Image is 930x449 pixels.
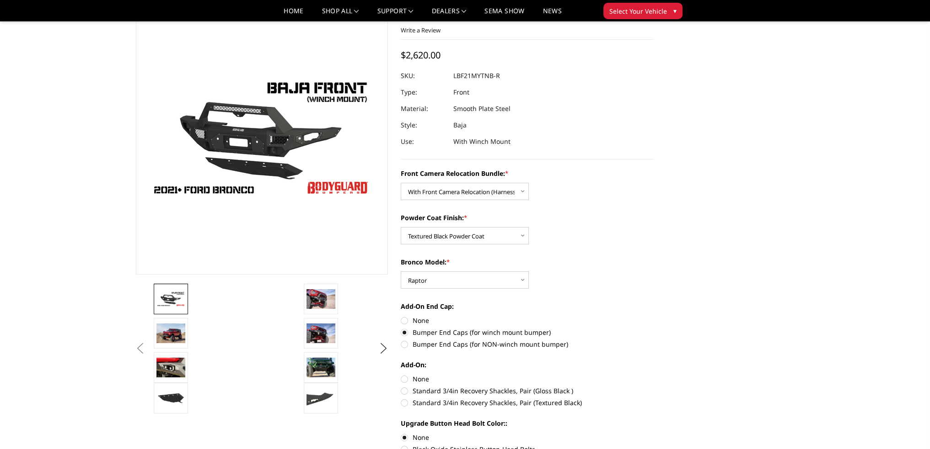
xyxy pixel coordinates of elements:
dt: Material: [401,100,446,117]
a: shop all [322,8,359,21]
img: Relocates Front Parking Sensors & Accepts Rigid LED Lights Ignite Series [156,358,185,377]
img: Reinforced Steel Bolt-On Skid Plate, included with all purchases [156,390,185,407]
dt: SKU: [401,68,446,84]
dd: With Winch Mount [453,133,511,150]
iframe: Chat Widget [884,405,930,449]
a: Support [377,8,414,21]
a: Home [284,8,303,21]
button: Select Your Vehicle [603,3,683,19]
button: Previous [134,342,147,355]
dt: Use: [401,133,446,150]
dd: Baja [453,117,467,133]
dd: Front [453,84,469,100]
img: Bronco Baja Front (winch mount) [306,289,335,308]
dd: Smooth Plate Steel [453,100,511,117]
dt: Style: [401,117,446,133]
label: Powder Coat Finish: [401,213,653,222]
label: None [401,433,653,442]
img: Bolt-on end cap. Widens your Bronco bumper to match the factory fender flares. [306,390,335,407]
span: Select Your Vehicle [609,6,667,16]
button: Next [376,342,390,355]
label: Bumper End Caps (for winch mount bumper) [401,328,653,337]
a: Bodyguard Ford Bronco [136,0,388,275]
label: None [401,316,653,325]
a: Dealers [432,8,467,21]
label: Upgrade Button Head Bolt Color:: [401,418,653,428]
a: Write a Review [401,26,441,34]
label: Standard 3/4in Recovery Shackles, Pair (Textured Black) [401,398,653,407]
dt: Type: [401,84,446,100]
a: SEMA Show [484,8,524,21]
span: $2,620.00 [401,49,441,61]
label: None [401,374,653,384]
label: Bronco Model: [401,257,653,267]
img: Bodyguard Ford Bronco [156,291,185,307]
img: Bronco Baja Front (winch mount) [306,323,335,343]
label: Add-On: [401,360,653,370]
label: Bumper End Caps (for NON-winch mount bumper) [401,339,653,349]
label: Add-On End Cap: [401,301,653,311]
label: Front Camera Relocation Bundle: [401,169,653,178]
label: Standard 3/4in Recovery Shackles, Pair (Gloss Black ) [401,386,653,396]
img: Bronco Baja Front (winch mount) [306,358,335,377]
dd: LBF21MYTNB-R [453,68,500,84]
img: Bronco Baja Front (winch mount) [156,323,185,343]
a: News [543,8,561,21]
span: ▾ [673,6,677,16]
